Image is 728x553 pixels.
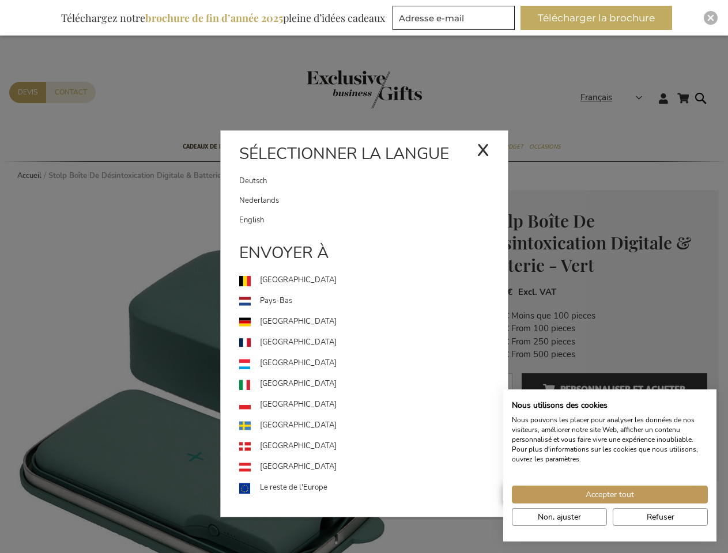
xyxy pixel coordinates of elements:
button: Accepter tous les cookies [512,486,708,503]
a: Nederlands [239,191,508,210]
span: Refuser [647,511,674,523]
h2: Nous utilisons des cookies [512,400,708,411]
a: English [239,210,508,230]
div: Close [704,11,718,25]
button: Refuser tous les cookies [613,508,708,526]
input: Adresse e-mail [393,6,515,30]
div: Sélectionner la langue [221,142,508,171]
form: marketing offers and promotions [393,6,518,33]
button: Télécharger la brochure [520,6,672,30]
a: [GEOGRAPHIC_DATA] [239,457,508,478]
a: [GEOGRAPHIC_DATA] [239,436,508,457]
a: [GEOGRAPHIC_DATA] [239,270,508,291]
button: Ajustez les préférences de cookie [512,508,607,526]
div: Envoyer à [221,241,508,270]
a: [GEOGRAPHIC_DATA] [239,332,508,353]
span: Non, ajuster [538,511,581,523]
a: [GEOGRAPHIC_DATA] [239,415,508,436]
p: Nous pouvons les placer pour analyser les données de nos visiteurs, améliorer notre site Web, aff... [512,415,708,464]
a: [GEOGRAPHIC_DATA] [239,312,508,332]
b: brochure de fin d’année 2025 [145,11,283,25]
img: Close [707,14,714,21]
a: Pays-Bas [239,291,508,312]
a: Le reste de l'Europe [239,478,508,498]
span: Accepter tout [586,488,634,501]
a: [GEOGRAPHIC_DATA] [239,353,508,374]
div: x [477,131,489,166]
a: [GEOGRAPHIC_DATA] [239,395,508,415]
a: [GEOGRAPHIC_DATA] [239,374,508,395]
div: Téléchargez notre pleine d’idées cadeaux [56,6,390,30]
a: Deutsch [239,171,477,191]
